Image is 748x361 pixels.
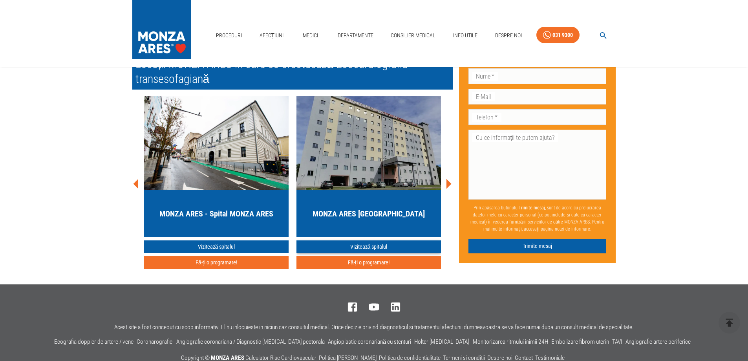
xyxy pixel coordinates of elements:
a: Coronarografie - Angiografie coronariana / Diagnostic [MEDICAL_DATA] pectorala [137,338,325,345]
b: Trimite mesaj [519,205,545,211]
a: MONZA ARES [GEOGRAPHIC_DATA] [296,96,441,237]
a: Embolizare fibrom uterin [551,338,609,345]
a: Ecografia doppler de artere / vene [54,338,134,345]
a: Despre Noi [492,27,525,44]
a: MONZA ARES - Spital MONZA ARES [144,96,289,237]
img: MONZA ARES Cluj-Napoca [144,96,289,190]
button: Fă-ți o programare! [296,256,441,269]
a: Proceduri [213,27,245,44]
h5: MONZA ARES - Spital MONZA ARES [159,208,273,219]
a: Angioplastie coronariană cu stenturi [328,338,411,345]
a: Holter [MEDICAL_DATA] - Monitorizarea ritmului inimii 24H [414,338,548,345]
a: Angiografie artere periferice [625,338,691,345]
a: Info Utile [450,27,481,44]
a: Vizitează spitalul [144,240,289,253]
a: Consilier Medical [388,27,439,44]
h5: MONZA ARES [GEOGRAPHIC_DATA] [313,208,425,219]
a: Vizitează spitalul [296,240,441,253]
p: Prin apăsarea butonului , sunt de acord cu prelucrarea datelor mele cu caracter personal (ce pot ... [468,201,607,236]
button: Trimite mesaj [468,239,607,253]
img: MONZA ARES Bucuresti [296,96,441,190]
a: Departamente [335,27,377,44]
h2: Locații MONZA ARES în care se efectuează Ecocardiografia transesofagiană [132,53,453,90]
a: TAVI [612,338,622,345]
a: Medici [298,27,323,44]
div: 031 9300 [552,30,573,40]
button: delete [719,312,740,334]
a: Afecțiuni [256,27,287,44]
a: 031 9300 [536,27,580,44]
button: Fă-ți o programare! [144,256,289,269]
p: Acest site a fost conceput cu scop informativ. El nu inlocuieste in niciun caz consultul medical.... [114,324,634,331]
